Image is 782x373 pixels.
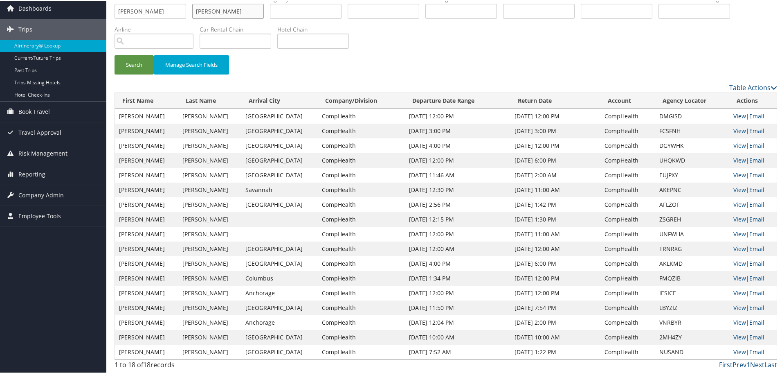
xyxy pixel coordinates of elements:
[733,229,746,237] a: View
[729,314,777,329] td: |
[510,167,600,182] td: [DATE] 2:00 AM
[115,226,178,241] td: [PERSON_NAME]
[733,318,746,326] a: View
[405,314,510,329] td: [DATE] 12:04 PM
[405,241,510,255] td: [DATE] 12:00 AM
[600,270,655,285] td: CompHealth
[655,344,729,359] td: NUSAND
[405,152,510,167] td: [DATE] 12:00 PM
[729,285,777,300] td: |
[600,197,655,211] td: CompHealth
[18,205,61,226] span: Employee Tools
[318,255,405,270] td: CompHealth
[749,244,764,252] a: Email
[600,211,655,226] td: CompHealth
[115,255,178,270] td: [PERSON_NAME]
[655,241,729,255] td: TRNRXG
[178,285,242,300] td: [PERSON_NAME]
[318,197,405,211] td: CompHealth
[733,332,746,340] a: View
[510,300,600,314] td: [DATE] 7:54 PM
[655,329,729,344] td: 2MH4ZY
[600,255,655,270] td: CompHealth
[749,156,764,163] a: Email
[115,285,178,300] td: [PERSON_NAME]
[746,359,750,368] a: 1
[318,152,405,167] td: CompHealth
[405,329,510,344] td: [DATE] 10:00 AM
[318,241,405,255] td: CompHealth
[655,108,729,123] td: DMGISD
[655,92,729,108] th: Agency Locator: activate to sort column ascending
[241,241,318,255] td: [GEOGRAPHIC_DATA]
[655,167,729,182] td: EUJPXY
[115,138,178,152] td: [PERSON_NAME]
[733,111,746,119] a: View
[510,152,600,167] td: [DATE] 6:00 PM
[729,123,777,138] td: |
[655,211,729,226] td: ZSGREH
[178,211,242,226] td: [PERSON_NAME]
[510,241,600,255] td: [DATE] 12:00 AM
[405,344,510,359] td: [DATE] 7:52 AM
[510,123,600,138] td: [DATE] 3:00 PM
[733,126,746,134] a: View
[655,226,729,241] td: UNFWHA
[733,156,746,163] a: View
[749,318,764,326] a: Email
[241,92,318,108] th: Arrival City: activate to sort column ascending
[115,211,178,226] td: [PERSON_NAME]
[241,138,318,152] td: [GEOGRAPHIC_DATA]
[154,54,229,74] button: Manage Search Fields
[405,182,510,197] td: [DATE] 12:30 PM
[733,347,746,355] a: View
[600,329,655,344] td: CompHealth
[318,167,405,182] td: CompHealth
[510,255,600,270] td: [DATE] 6:00 PM
[115,329,178,344] td: [PERSON_NAME]
[729,167,777,182] td: |
[115,241,178,255] td: [PERSON_NAME]
[600,138,655,152] td: CompHealth
[241,329,318,344] td: [GEOGRAPHIC_DATA]
[200,25,277,33] label: Car Rental Chain
[733,141,746,149] a: View
[729,211,777,226] td: |
[318,182,405,197] td: CompHealth
[241,182,318,197] td: Savannah
[729,255,777,270] td: |
[729,226,777,241] td: |
[510,285,600,300] td: [DATE] 12:00 PM
[178,152,242,167] td: [PERSON_NAME]
[178,241,242,255] td: [PERSON_NAME]
[405,138,510,152] td: [DATE] 4:00 PM
[18,18,32,39] span: Trips
[600,300,655,314] td: CompHealth
[729,241,777,255] td: |
[318,108,405,123] td: CompHealth
[241,344,318,359] td: [GEOGRAPHIC_DATA]
[749,141,764,149] a: Email
[241,314,318,329] td: Anchorage
[733,244,746,252] a: View
[749,274,764,281] a: Email
[729,270,777,285] td: |
[655,138,729,152] td: DGYWHK
[655,285,729,300] td: IESICE
[405,211,510,226] td: [DATE] 12:15 PM
[749,170,764,178] a: Email
[600,226,655,241] td: CompHealth
[115,25,200,33] label: Airline
[729,300,777,314] td: |
[655,270,729,285] td: FMQZIB
[318,300,405,314] td: CompHealth
[405,270,510,285] td: [DATE] 1:34 PM
[733,185,746,193] a: View
[318,123,405,138] td: CompHealth
[655,152,729,167] td: UHQKWD
[510,344,600,359] td: [DATE] 1:22 PM
[405,226,510,241] td: [DATE] 12:00 PM
[600,152,655,167] td: CompHealth
[729,197,777,211] td: |
[115,182,178,197] td: [PERSON_NAME]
